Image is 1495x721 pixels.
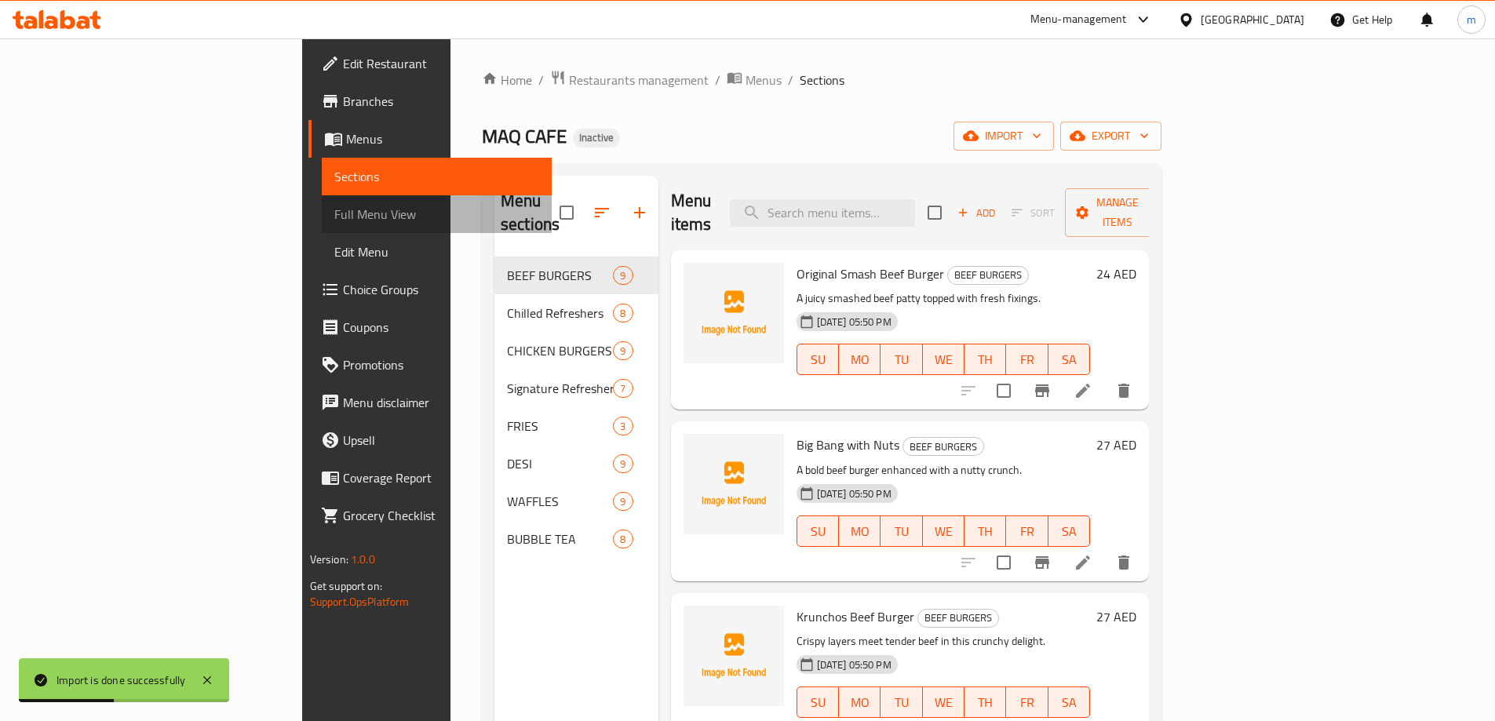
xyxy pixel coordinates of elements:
[1023,544,1061,581] button: Branch-specific-item
[550,196,583,229] span: Select all sections
[1077,193,1158,232] span: Manage items
[684,263,784,363] img: Original Smash Beef Burger
[1065,188,1170,237] button: Manage items
[947,266,1029,285] div: BEEF BURGERS
[494,250,658,564] nav: Menu sections
[1055,691,1084,714] span: SA
[845,691,874,714] span: MO
[1096,434,1136,456] h6: 27 AED
[1096,263,1136,285] h6: 24 AED
[987,374,1020,407] span: Select to update
[918,609,998,627] span: BEEF BURGERS
[1006,515,1048,547] button: FR
[951,201,1001,225] span: Add item
[800,71,844,89] span: Sections
[569,71,709,89] span: Restaurants management
[929,348,958,371] span: WE
[494,520,658,558] div: BUBBLE TEA8
[613,492,633,511] div: items
[811,315,898,330] span: [DATE] 05:50 PM
[507,492,613,511] div: WAFFLES
[1030,10,1127,29] div: Menu-management
[507,266,613,285] span: BEEF BURGERS
[918,196,951,229] span: Select section
[613,266,633,285] div: items
[964,344,1006,375] button: TH
[966,126,1041,146] span: import
[715,71,720,89] li: /
[613,379,633,398] div: items
[1012,691,1041,714] span: FR
[308,308,552,346] a: Coupons
[614,306,632,321] span: 8
[881,344,922,375] button: TU
[1096,606,1136,628] h6: 27 AED
[343,468,539,487] span: Coverage Report
[343,54,539,73] span: Edit Restaurant
[507,454,613,473] span: DESI
[903,438,983,456] span: BEEF BURGERS
[614,344,632,359] span: 9
[310,576,382,596] span: Get support on:
[1055,348,1084,371] span: SA
[929,691,958,714] span: WE
[1012,520,1041,543] span: FR
[351,549,375,570] span: 1.0.0
[964,686,1006,718] button: TH
[322,158,552,195] a: Sections
[1001,201,1065,225] span: Select section first
[811,486,898,501] span: [DATE] 05:50 PM
[613,454,633,473] div: items
[308,45,552,82] a: Edit Restaurant
[797,433,899,457] span: Big Bang with Nuts
[614,532,632,547] span: 8
[811,657,898,672] span: [DATE] 05:50 PM
[334,242,539,261] span: Edit Menu
[343,280,539,299] span: Choice Groups
[845,520,874,543] span: MO
[730,199,915,227] input: search
[797,632,1091,651] p: Crispy layers meet tender beef in this crunchy delight.
[343,92,539,111] span: Branches
[494,407,658,445] div: FRIES3
[614,381,632,396] span: 7
[839,344,881,375] button: MO
[1074,553,1092,572] a: Edit menu item
[494,370,658,407] div: Signature Refreshers7
[310,592,410,612] a: Support.OpsPlatform
[494,294,658,332] div: Chilled Refreshers8
[613,530,633,548] div: items
[1467,11,1476,28] span: m
[1006,686,1048,718] button: FR
[57,672,185,689] div: Import is done successfully
[343,393,539,412] span: Menu disclaimer
[614,457,632,472] span: 9
[308,384,552,421] a: Menu disclaimer
[507,379,613,398] div: Signature Refreshers
[797,605,914,628] span: Krunchos Beef Burger
[887,520,916,543] span: TU
[1201,11,1304,28] div: [GEOGRAPHIC_DATA]
[887,348,916,371] span: TU
[310,549,348,570] span: Version:
[971,691,1000,714] span: TH
[614,268,632,283] span: 9
[494,332,658,370] div: CHICKEN BURGERS9
[494,257,658,294] div: BEEF BURGERS9
[507,417,613,435] span: FRIES
[1073,126,1149,146] span: export
[343,431,539,450] span: Upsell
[308,421,552,459] a: Upsell
[308,459,552,497] a: Coverage Report
[804,520,833,543] span: SU
[964,515,1006,547] button: TH
[804,691,833,714] span: SU
[346,129,539,148] span: Menus
[797,461,1091,480] p: A bold beef burger enhanced with a nutty crunch.
[507,304,613,322] div: Chilled Refreshers
[1105,372,1143,410] button: delete
[613,304,633,322] div: items
[308,346,552,384] a: Promotions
